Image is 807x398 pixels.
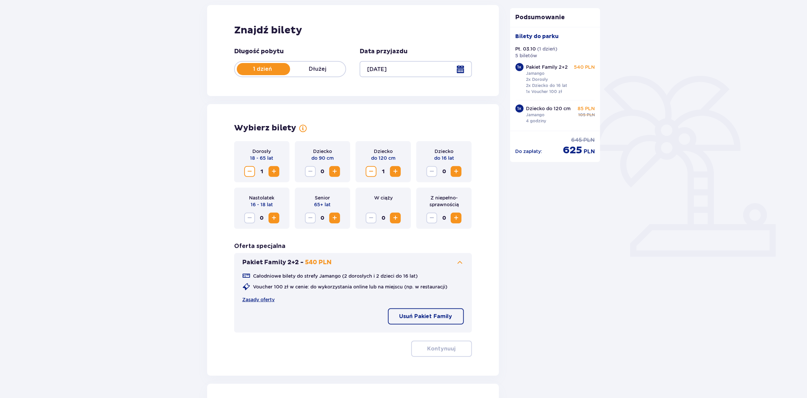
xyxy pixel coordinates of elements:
p: Senior [315,194,330,201]
p: Usuń Pakiet Family [399,313,452,320]
p: W ciąży [374,194,393,201]
button: Usuń Pakiet Family [388,308,464,325]
p: Długość pobytu [234,48,284,56]
button: Decrease [426,166,437,177]
p: ( 1 dzień ) [537,45,558,52]
span: 0 [439,213,449,223]
button: Increase [269,213,279,223]
button: Increase [329,166,340,177]
p: Jamango [526,70,545,76]
button: Increase [390,166,401,177]
p: Dłużej [290,65,345,73]
button: Decrease [305,213,316,223]
p: Kontynuuj [427,345,456,353]
p: do 16 lat [434,155,454,161]
button: Decrease [244,166,255,177]
p: 2x Dorosły 2x Dziecko do 16 lat 1x Voucher 100 zł [526,76,567,95]
button: Increase [269,166,279,177]
button: Kontynuuj [411,341,472,357]
p: Dziecko [374,148,393,155]
p: Oferta specjalna [234,242,285,250]
p: Jamango [526,112,545,118]
div: 1 x [516,63,524,71]
button: Increase [390,213,401,223]
p: 18 - 65 lat [250,155,274,161]
button: Increase [451,166,462,177]
p: PLN [587,112,595,118]
p: 540 PLN [574,64,595,70]
p: 540 PLN [305,258,332,267]
p: 4 godziny [526,118,547,124]
p: Dorosły [253,148,271,155]
p: Pakiet Family 2+2 - [242,258,304,267]
p: do 120 cm [371,155,395,161]
p: Bilety do parku [516,33,559,40]
p: Wybierz bilety [234,123,296,133]
p: Dziecko [435,148,453,155]
span: 0 [378,213,389,223]
button: Pakiet Family 2+2 -540 PLN [242,258,464,267]
span: 0 [317,213,328,223]
p: Podsumowanie [510,13,601,22]
span: 1 [256,166,267,177]
p: Pakiet Family 2+2 [526,64,568,70]
p: Data przyjazdu [360,48,408,56]
p: Dziecko [313,148,332,155]
span: 0 [439,166,449,177]
h2: Znajdź bilety [234,24,472,37]
p: PLN [583,136,595,144]
p: Z niepełno­sprawnością [422,194,466,208]
p: Całodniowe bilety do strefy Jamango (2 dorosłych i 2 dzieci do 16 lat) [253,273,418,279]
p: 16 - 18 lat [251,201,273,208]
p: Pt. 03.10 [516,45,536,52]
div: 1 x [516,104,524,113]
button: Decrease [426,213,437,223]
p: 1 dzień [235,65,290,73]
p: 85 PLN [578,105,595,112]
button: Decrease [305,166,316,177]
button: Increase [329,213,340,223]
p: Dziecko do 120 cm [526,105,571,112]
p: 645 [571,136,582,144]
button: Decrease [244,213,255,223]
button: Increase [451,213,462,223]
span: 0 [317,166,328,177]
span: 0 [256,213,267,223]
p: Do zapłaty : [516,148,542,155]
p: 105 [578,112,585,118]
a: Zasady oferty [242,296,275,303]
button: Decrease [366,166,377,177]
span: 1 [378,166,389,177]
button: Decrease [366,213,377,223]
p: do 90 cm [311,155,334,161]
p: 65+ lat [314,201,331,208]
p: 5 biletów [516,52,537,59]
p: Voucher 100 zł w cenie: do wykorzystania online lub na miejscu (np. w restauracji) [253,283,447,290]
p: PLN [584,148,595,155]
p: 625 [563,144,582,157]
p: Nastolatek [249,194,275,201]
